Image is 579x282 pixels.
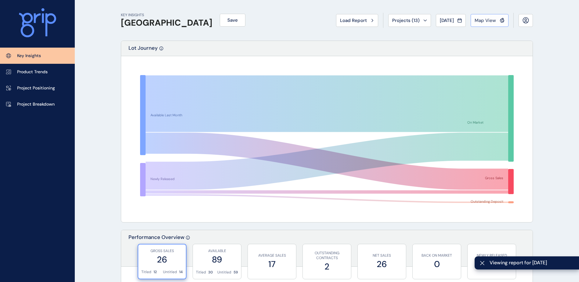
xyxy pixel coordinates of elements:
[17,85,55,91] p: Project Positioning
[251,253,293,258] p: AVERAGE SALES
[227,17,238,23] span: Save
[128,45,158,56] p: Lot Journey
[392,17,420,23] span: Projects ( 13 )
[217,270,231,275] p: Untitled
[208,270,213,275] p: 30
[388,14,431,27] button: Projects (13)
[196,254,238,266] label: 89
[17,101,55,107] p: Project Breakdown
[233,270,238,275] p: 59
[121,18,212,28] h1: [GEOGRAPHIC_DATA]
[475,17,496,23] span: Map View
[154,269,157,275] p: 12
[141,254,183,266] label: 26
[251,258,293,270] label: 17
[361,258,403,270] label: 26
[306,251,348,261] p: OUTSTANDING CONTRACTS
[179,269,183,275] p: 14
[128,234,184,266] p: Performance Overview
[440,17,454,23] span: [DATE]
[471,258,513,270] label: 35
[471,253,513,258] p: NEWLY RELEASED
[306,261,348,273] label: 2
[196,248,238,254] p: AVAILABLE
[471,14,508,27] button: Map View
[141,269,151,275] p: Titled
[490,259,574,266] span: Viewing report for [DATE]
[196,270,206,275] p: Titled
[436,14,466,27] button: [DATE]
[340,17,367,23] span: Load Report
[336,14,378,27] button: Load Report
[416,258,458,270] label: 0
[17,69,48,75] p: Product Trends
[220,14,245,27] button: Save
[163,269,177,275] p: Untitled
[17,53,41,59] p: Key Insights
[141,248,183,254] p: GROSS SALES
[361,253,403,258] p: NET SALES
[416,253,458,258] p: BACK ON MARKET
[121,13,212,18] p: KEY INSIGHTS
